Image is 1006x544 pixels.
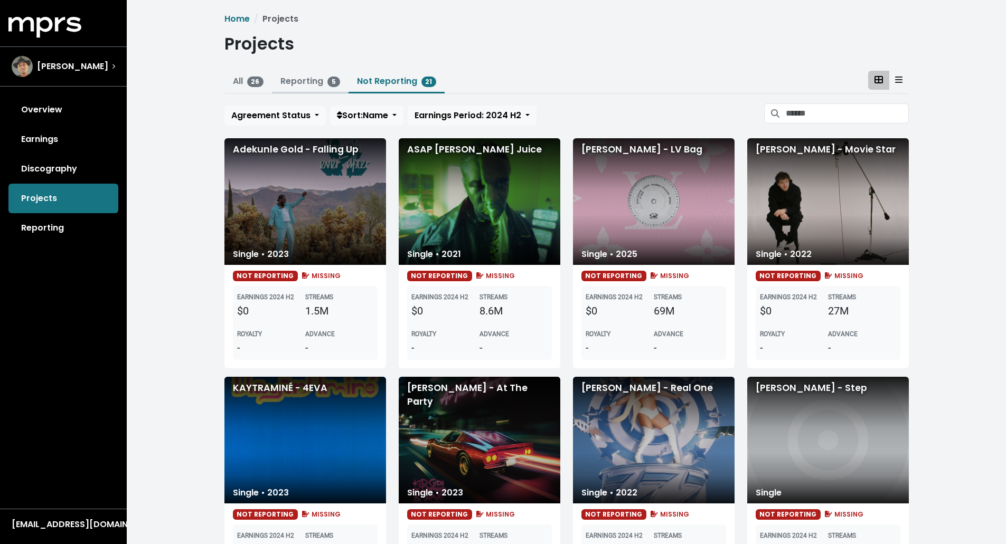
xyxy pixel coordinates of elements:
a: Reporting [8,213,118,243]
span: NOT REPORTING [756,509,821,520]
span: NOT REPORTING [233,271,298,281]
b: STREAMS [480,293,507,301]
div: Single • 2023 [224,244,297,265]
div: 8.6M [480,303,548,319]
div: [PERSON_NAME] - Step [747,377,909,503]
div: [PERSON_NAME] - LV Bag [573,138,735,265]
div: - [480,340,548,356]
span: MISSING [823,271,863,280]
div: - [305,340,373,356]
b: ROYALTY [760,330,785,338]
span: 21 [421,77,437,87]
b: EARNINGS 2024 H2 [760,293,817,301]
span: NOT REPORTING [581,509,647,520]
span: MISSING [300,510,341,519]
div: Single [747,482,790,503]
span: NOT REPORTING [581,271,647,281]
div: Adekunle Gold - Falling Up [224,138,386,265]
span: 5 [327,77,340,87]
b: EARNINGS 2024 H2 [760,532,817,539]
a: Home [224,13,250,25]
nav: breadcrumb [224,13,909,25]
span: 26 [247,77,264,87]
a: Overview [8,95,118,125]
input: Search projects [786,103,908,123]
span: MISSING [648,271,689,280]
a: Reporting5 [280,75,340,87]
div: - [237,340,305,356]
button: Sort:Name [330,106,403,126]
b: STREAMS [305,532,333,539]
b: EARNINGS 2024 H2 [586,293,643,301]
b: EARNINGS 2024 H2 [411,293,468,301]
a: Discography [8,154,118,184]
span: NOT REPORTING [756,271,821,281]
b: STREAMS [828,293,856,301]
div: Single • 2023 [224,482,297,503]
span: MISSING [474,271,515,280]
b: STREAMS [654,532,682,539]
span: [PERSON_NAME] [37,60,108,73]
b: STREAMS [305,293,333,301]
div: [PERSON_NAME] - Real One [573,377,735,503]
div: $0 [237,303,305,319]
b: EARNINGS 2024 H2 [237,532,294,539]
span: MISSING [648,510,689,519]
button: [EMAIL_ADDRESS][DOMAIN_NAME] [8,518,118,531]
div: - [411,340,480,356]
div: $0 [586,303,654,319]
b: EARNINGS 2024 H2 [237,293,294,301]
div: [PERSON_NAME] - Movie Star [747,138,909,265]
a: All26 [233,75,264,87]
div: - [760,340,828,356]
div: - [586,340,654,356]
b: STREAMS [828,532,856,539]
span: MISSING [474,510,515,519]
img: The selected account / producer [12,56,33,77]
span: Agreement Status [231,109,311,121]
b: STREAMS [654,293,682,301]
div: - [654,340,722,356]
b: EARNINGS 2024 H2 [586,532,643,539]
div: 27M [828,303,896,319]
div: Single • 2025 [573,244,646,265]
div: - [828,340,896,356]
div: Single • 2022 [747,244,820,265]
span: MISSING [300,271,341,280]
b: STREAMS [480,532,507,539]
span: NOT REPORTING [407,509,473,520]
b: ROYALTY [237,330,262,338]
span: Earnings Period: 2024 H2 [415,109,521,121]
a: Earnings [8,125,118,154]
b: EARNINGS 2024 H2 [411,532,468,539]
h1: Projects [224,34,294,54]
div: KAYTRAMINÉ - 4EVA [224,377,386,503]
div: [PERSON_NAME] - At The Party [399,377,560,503]
svg: Card View [875,75,883,84]
div: 1.5M [305,303,373,319]
a: mprs logo [8,21,81,33]
div: Single • 2021 [399,244,469,265]
span: Sort: Name [337,109,388,121]
b: ADVANCE [654,330,683,338]
div: Single • 2023 [399,482,472,503]
div: $0 [760,303,828,319]
button: Agreement Status [224,106,326,126]
li: Projects [250,13,298,25]
b: ADVANCE [828,330,858,338]
div: 69M [654,303,722,319]
div: Single • 2022 [573,482,646,503]
span: NOT REPORTING [233,509,298,520]
span: MISSING [823,510,863,519]
b: ROYALTY [586,330,610,338]
span: NOT REPORTING [407,271,473,281]
b: ADVANCE [480,330,509,338]
div: [EMAIL_ADDRESS][DOMAIN_NAME] [12,518,115,531]
b: ADVANCE [305,330,335,338]
a: Not Reporting21 [357,75,437,87]
button: Earnings Period: 2024 H2 [408,106,537,126]
div: ASAP [PERSON_NAME] Juice [399,138,560,265]
div: $0 [411,303,480,319]
svg: Table View [895,75,902,84]
b: ROYALTY [411,330,436,338]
